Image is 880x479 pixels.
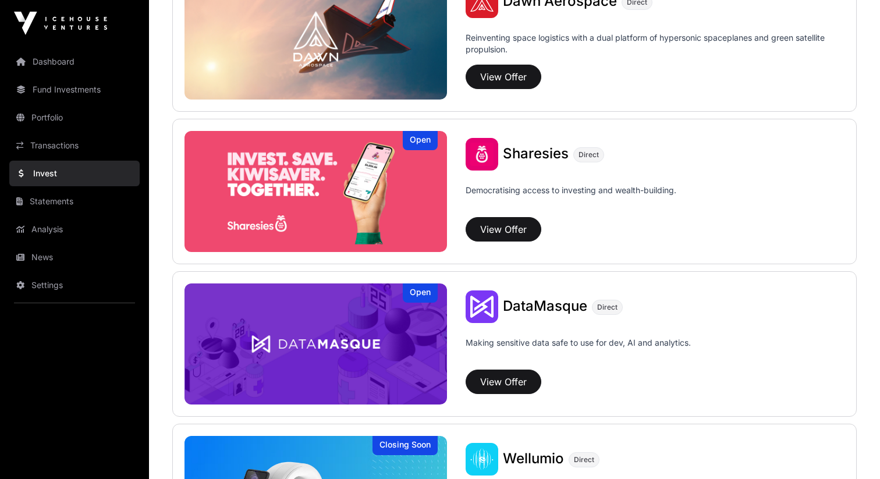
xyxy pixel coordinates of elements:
[14,12,107,35] img: Icehouse Ventures Logo
[466,65,541,89] button: View Offer
[403,283,438,303] div: Open
[9,189,140,214] a: Statements
[503,297,587,314] span: DataMasque
[597,303,618,312] span: Direct
[574,455,594,464] span: Direct
[466,217,541,242] button: View Offer
[503,452,564,467] a: Wellumio
[466,32,844,60] p: Reinventing space logistics with a dual platform of hypersonic spaceplanes and green satellite pr...
[403,131,438,150] div: Open
[9,244,140,270] a: News
[372,436,438,455] div: Closing Soon
[466,370,541,394] button: View Offer
[9,77,140,102] a: Fund Investments
[466,138,498,171] img: Sharesies
[822,423,880,479] iframe: Chat Widget
[503,299,587,314] a: DataMasque
[579,150,599,159] span: Direct
[9,49,140,74] a: Dashboard
[184,283,447,405] img: DataMasque
[9,217,140,242] a: Analysis
[9,272,140,298] a: Settings
[466,443,498,476] img: Wellumio
[466,337,691,365] p: Making sensitive data safe to use for dev, AI and analytics.
[9,161,140,186] a: Invest
[9,133,140,158] a: Transactions
[503,145,569,162] span: Sharesies
[503,450,564,467] span: Wellumio
[9,105,140,130] a: Portfolio
[184,131,447,252] img: Sharesies
[466,290,498,323] img: DataMasque
[503,147,569,162] a: Sharesies
[466,184,676,212] p: Democratising access to investing and wealth-building.
[184,131,447,252] a: SharesiesOpen
[184,283,447,405] a: DataMasqueOpen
